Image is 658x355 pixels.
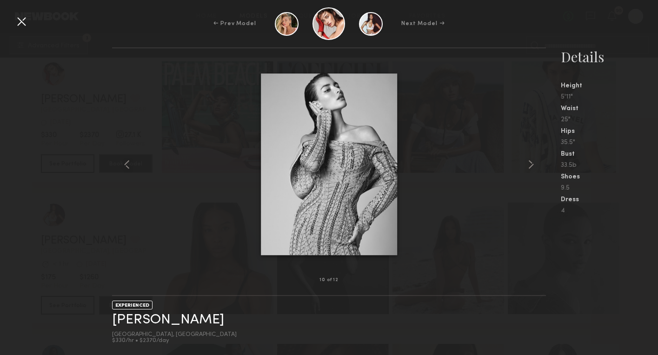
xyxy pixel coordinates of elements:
[561,94,658,100] div: 5'11"
[213,20,256,28] div: ← Prev Model
[561,83,658,89] div: Height
[561,139,658,146] div: 35.5"
[561,151,658,158] div: Bust
[561,128,658,135] div: Hips
[561,185,658,191] div: 9.5
[112,338,237,344] div: $330/hr • $2370/day
[112,301,153,309] div: EXPERIENCED
[112,313,224,327] a: [PERSON_NAME]
[561,105,658,112] div: Waist
[112,332,237,338] div: [GEOGRAPHIC_DATA], [GEOGRAPHIC_DATA]
[401,20,445,28] div: Next Model →
[319,278,339,283] div: 10 of 12
[561,174,658,180] div: Shoes
[561,208,658,214] div: 4
[561,197,658,203] div: Dress
[561,162,658,169] div: 33.5b
[561,47,658,66] div: Details
[561,117,658,123] div: 25"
